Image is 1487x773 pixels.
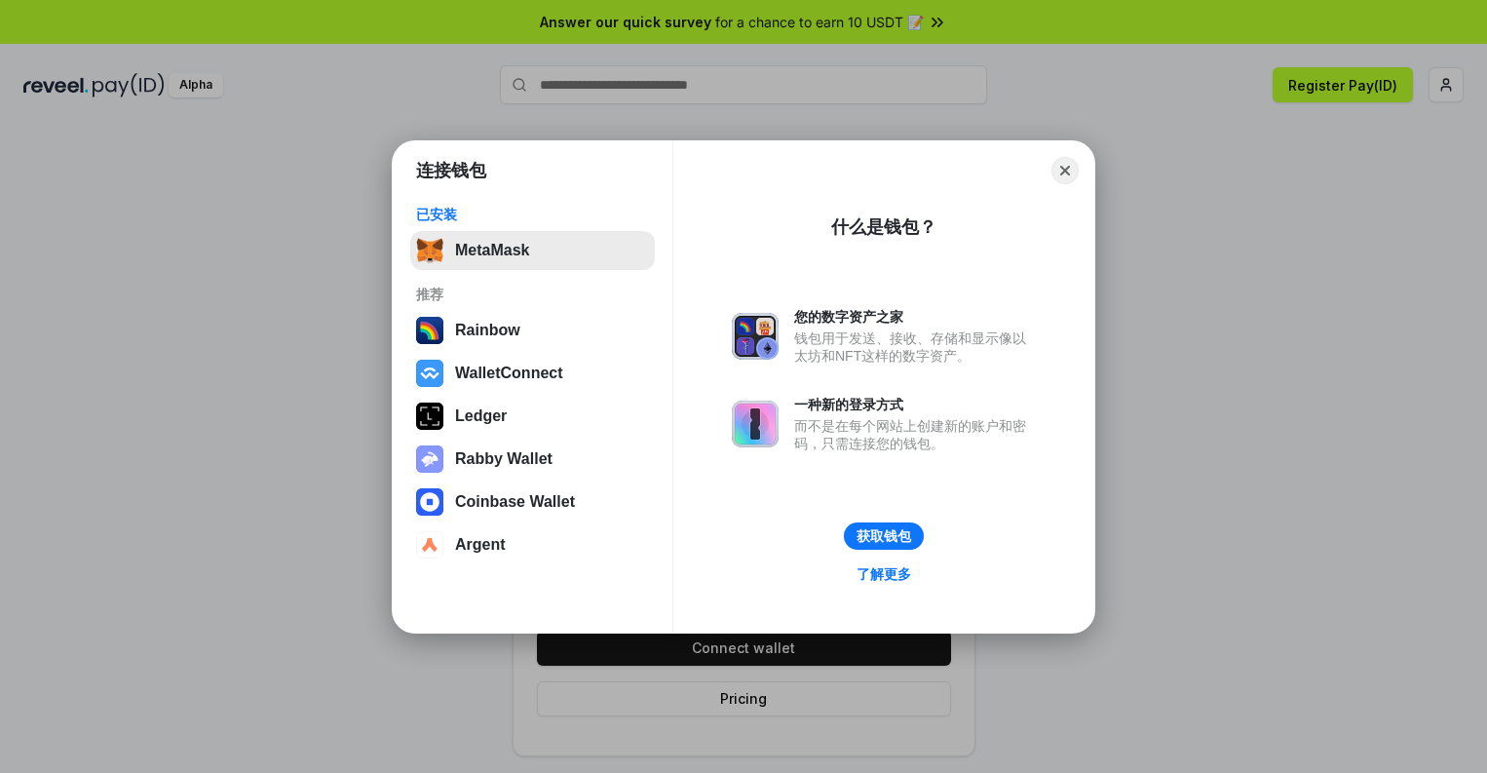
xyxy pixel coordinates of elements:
img: svg+xml,%3Csvg%20xmlns%3D%22http%3A%2F%2Fwww.w3.org%2F2000%2Fsvg%22%20fill%3D%22none%22%20viewBox... [416,445,443,473]
button: Rabby Wallet [410,440,655,479]
div: Coinbase Wallet [455,493,575,511]
div: 已安装 [416,206,649,223]
button: WalletConnect [410,354,655,393]
div: 推荐 [416,286,649,303]
div: 获取钱包 [857,527,911,545]
button: MetaMask [410,231,655,270]
button: Rainbow [410,311,655,350]
img: svg+xml,%3Csvg%20fill%3D%22none%22%20height%3D%2233%22%20viewBox%3D%220%200%2035%2033%22%20width%... [416,237,443,264]
img: svg+xml,%3Csvg%20width%3D%22120%22%20height%3D%22120%22%20viewBox%3D%220%200%20120%20120%22%20fil... [416,317,443,344]
button: Ledger [410,397,655,436]
button: Argent [410,525,655,564]
img: svg+xml,%3Csvg%20xmlns%3D%22http%3A%2F%2Fwww.w3.org%2F2000%2Fsvg%22%20width%3D%2228%22%20height%3... [416,403,443,430]
div: Ledger [455,407,507,425]
div: 了解更多 [857,565,911,583]
button: Coinbase Wallet [410,483,655,522]
button: 获取钱包 [844,522,924,550]
div: WalletConnect [455,365,563,382]
img: svg+xml,%3Csvg%20width%3D%2228%22%20height%3D%2228%22%20viewBox%3D%220%200%2028%2028%22%20fill%3D... [416,488,443,516]
h1: 连接钱包 [416,159,486,182]
img: svg+xml,%3Csvg%20xmlns%3D%22http%3A%2F%2Fwww.w3.org%2F2000%2Fsvg%22%20fill%3D%22none%22%20viewBox... [732,313,779,360]
img: svg+xml,%3Csvg%20width%3D%2228%22%20height%3D%2228%22%20viewBox%3D%220%200%2028%2028%22%20fill%3D... [416,360,443,387]
a: 了解更多 [845,561,923,587]
div: Rainbow [455,322,520,339]
div: MetaMask [455,242,529,259]
div: Rabby Wallet [455,450,553,468]
button: Close [1051,157,1079,184]
img: svg+xml,%3Csvg%20xmlns%3D%22http%3A%2F%2Fwww.w3.org%2F2000%2Fsvg%22%20fill%3D%22none%22%20viewBox... [732,401,779,447]
div: 一种新的登录方式 [794,396,1036,413]
div: Argent [455,536,506,554]
div: 钱包用于发送、接收、存储和显示像以太坊和NFT这样的数字资产。 [794,329,1036,365]
div: 您的数字资产之家 [794,308,1036,326]
div: 什么是钱包？ [831,215,936,239]
img: svg+xml,%3Csvg%20width%3D%2228%22%20height%3D%2228%22%20viewBox%3D%220%200%2028%2028%22%20fill%3D... [416,531,443,559]
div: 而不是在每个网站上创建新的账户和密码，只需连接您的钱包。 [794,417,1036,452]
